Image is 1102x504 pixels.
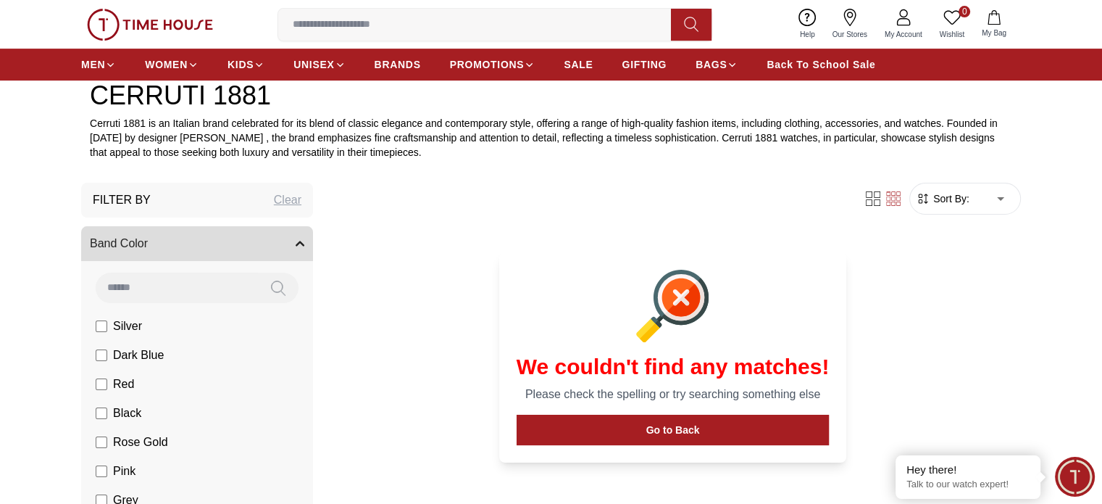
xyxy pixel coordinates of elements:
[93,191,151,209] h3: Filter By
[90,116,1012,160] p: Cerruti 1881 is an Italian brand celebrated for its blend of classic elegance and contemporary st...
[228,57,254,72] span: KIDS
[145,57,188,72] span: WOMEN
[90,235,148,252] span: Band Color
[96,379,107,390] input: Red
[293,51,345,78] a: UNISEX
[827,29,873,40] span: Our Stores
[930,191,969,206] span: Sort By:
[931,6,973,43] a: 0Wishlist
[375,57,421,72] span: BRANDS
[450,51,535,78] a: PROMOTIONS
[934,29,970,40] span: Wishlist
[906,463,1030,477] div: Hey there!
[767,57,875,72] span: Back To School Sale
[517,354,830,380] h1: We couldn't find any matches!
[450,57,525,72] span: PROMOTIONS
[791,6,824,43] a: Help
[564,57,593,72] span: SALE
[916,191,969,206] button: Sort By:
[113,318,142,335] span: Silver
[696,57,727,72] span: BAGS
[87,9,213,41] img: ...
[794,29,821,40] span: Help
[906,479,1030,491] p: Talk to our watch expert!
[96,350,107,361] input: Dark Blue
[113,463,135,480] span: Pink
[96,437,107,448] input: Rose Gold
[879,29,928,40] span: My Account
[973,7,1015,41] button: My Bag
[1055,457,1095,497] div: Chat Widget
[274,191,301,209] div: Clear
[96,466,107,477] input: Pink
[96,321,107,332] input: Silver
[81,226,313,261] button: Band Color
[293,57,334,72] span: UNISEX
[81,51,116,78] a: MEN
[622,57,667,72] span: GIFTING
[976,28,1012,38] span: My Bag
[228,51,264,78] a: KIDS
[113,405,141,422] span: Black
[375,51,421,78] a: BRANDS
[113,347,164,364] span: Dark Blue
[622,51,667,78] a: GIFTING
[959,6,970,17] span: 0
[696,51,738,78] a: BAGS
[113,434,168,451] span: Rose Gold
[517,386,830,403] p: Please check the spelling or try searching something else
[824,6,876,43] a: Our Stores
[564,51,593,78] a: SALE
[90,81,1012,110] h2: CERRUTI 1881
[96,408,107,419] input: Black
[145,51,199,78] a: WOMEN
[517,415,830,445] button: Go to Back
[113,376,134,393] span: Red
[81,57,105,72] span: MEN
[767,51,875,78] a: Back To School Sale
